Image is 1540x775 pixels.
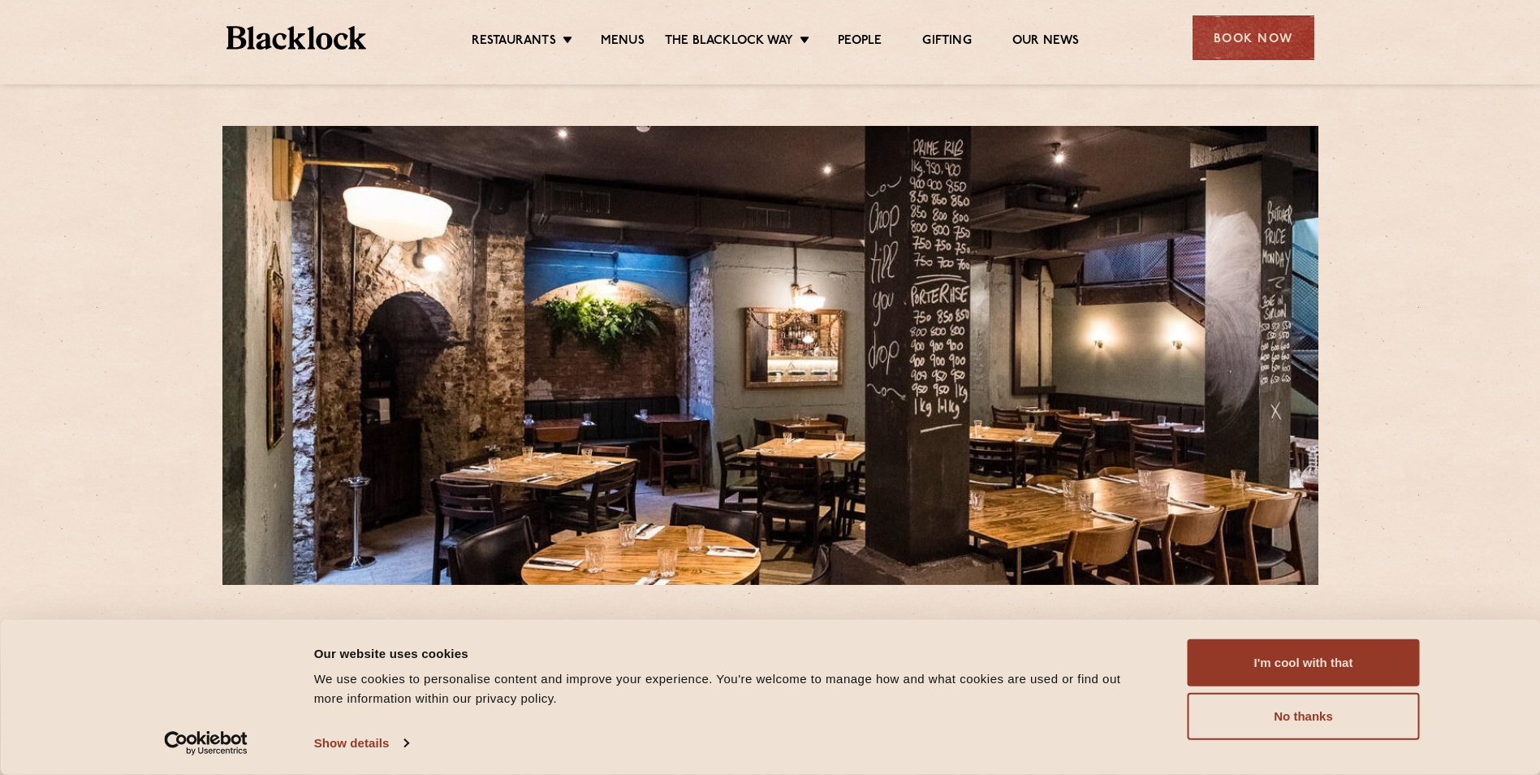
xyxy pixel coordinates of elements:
[1012,33,1080,51] a: Our News
[314,731,408,756] a: Show details
[1188,693,1420,740] button: No thanks
[314,643,1151,663] div: Our website uses cookies
[665,33,793,51] a: The Blacklock Way
[922,33,971,51] a: Gifting
[601,33,645,51] a: Menus
[314,669,1151,708] div: We use cookies to personalise content and improve your experience. You're welcome to manage how a...
[838,33,882,51] a: People
[226,26,367,50] img: BL_Textured_Logo-footer-cropped.svg
[1193,15,1314,60] div: Book Now
[1188,639,1420,686] button: I'm cool with that
[472,33,556,51] a: Restaurants
[135,731,277,756] a: Usercentrics Cookiebot - opens in a new window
